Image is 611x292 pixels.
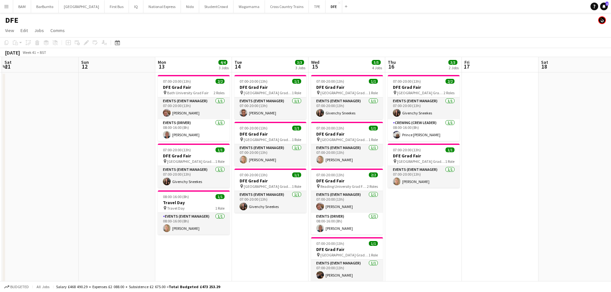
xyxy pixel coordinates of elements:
[311,59,319,65] span: Wed
[397,90,444,95] span: [GEOGRAPHIC_DATA] Grad Fair
[448,60,457,65] span: 3/3
[233,0,265,13] button: Wagamama
[316,79,344,84] span: 07:00-20:00 (13h)
[446,147,454,152] span: 1/1
[80,63,89,70] span: 12
[388,59,396,65] span: Thu
[292,79,301,84] span: 1/1
[316,241,344,246] span: 07:00-20:00 (13h)
[311,237,383,281] app-job-card: 07:00-20:00 (13h)1/1DFE Grad Fair [GEOGRAPHIC_DATA] Grad Fair1 RoleEvents (Event Manager)1/107:00...
[369,90,378,95] span: 1 Role
[311,122,383,166] div: 07:00-20:00 (13h)1/1DFE Grad Fair [GEOGRAPHIC_DATA] Grad Fair1 RoleEvents (Event Manager)1/107:00...
[56,284,220,289] div: Salary £468 490.29 + Expenses £2 088.00 + Subsistence £2 675.00 =
[143,0,181,13] button: National Express
[606,2,608,6] span: 1
[31,0,59,13] button: BarBurrito
[449,65,459,70] div: 2 Jobs
[158,200,230,205] h3: Travel Day
[320,253,369,257] span: [GEOGRAPHIC_DATA] Grad Fair
[320,90,369,95] span: [GEOGRAPHIC_DATA] Grad Fair
[320,137,369,142] span: [GEOGRAPHIC_DATA] Grad Fair
[169,284,220,289] span: Total Budgeted £473 253.29
[244,137,292,142] span: [GEOGRAPHIC_DATA] Grad Fair
[234,75,306,119] app-job-card: 07:00-20:00 (13h)1/1DFE Grad Fair [GEOGRAPHIC_DATA] Grad Fair1 RoleEvents (Event Manager)1/107:00...
[388,97,460,119] app-card-role: Events (Event Manager)1/107:00-20:00 (13h)Givenchy Sneekes
[240,172,267,177] span: 07:00-20:00 (13h)
[240,79,267,84] span: 07:00-20:00 (13h)
[167,90,208,95] span: Bath University Grad Fair
[158,97,230,119] app-card-role: Events (Event Manager)1/107:00-20:00 (13h)[PERSON_NAME]
[372,60,381,65] span: 5/5
[216,194,225,199] span: 1/1
[234,59,242,65] span: Tue
[21,50,37,55] span: Week 41
[158,213,230,235] app-card-role: Events (Event Manager)1/108:00-16:00 (8h)[PERSON_NAME]
[311,246,383,252] h3: DFE Grad Fair
[59,0,105,13] button: [GEOGRAPHIC_DATA]
[158,59,166,65] span: Mon
[397,159,445,164] span: [GEOGRAPHIC_DATA] Grad Fair
[326,0,342,13] button: DFE
[4,59,12,65] span: Sat
[372,65,382,70] div: 4 Jobs
[234,122,306,166] app-job-card: 07:00-20:00 (13h)1/1DFE Grad Fair [GEOGRAPHIC_DATA] Grad Fair1 RoleEvents (Event Manager)1/107:00...
[244,90,292,95] span: [GEOGRAPHIC_DATA] Grad Fair
[219,65,229,70] div: 3 Jobs
[393,147,421,152] span: 07:00-20:00 (13h)
[541,59,548,65] span: Sat
[265,0,309,13] button: Cross Country Trains
[218,60,227,65] span: 4/4
[48,26,67,35] a: Comms
[32,26,47,35] a: Jobs
[369,172,378,177] span: 2/2
[234,131,306,137] h3: DFE Grad Fair
[369,126,378,130] span: 1/1
[158,166,230,188] app-card-role: Events (Event Manager)1/107:00-20:00 (13h)Givenchy Sneekes
[600,3,608,10] a: 1
[158,75,230,141] app-job-card: 07:00-20:00 (13h)2/2DFE Grad Fair Bath University Grad Fair2 RolesEvents (Event Manager)1/107:00-...
[234,191,306,213] app-card-role: Events (Event Manager)1/107:00-20:00 (13h)Givenchy Sneekes
[540,63,548,70] span: 18
[158,153,230,159] h3: DFE Grad Fair
[311,213,383,235] app-card-role: Events (Driver)1/108:00-16:00 (8h)[PERSON_NAME]
[158,119,230,141] app-card-role: Events (Driver)1/108:00-16:00 (8h)[PERSON_NAME]
[388,75,460,141] app-job-card: 07:00-20:00 (13h)2/2DFE Grad Fair [GEOGRAPHIC_DATA] Grad Fair2 RolesEvents (Event Manager)1/107:0...
[295,65,305,70] div: 3 Jobs
[163,79,191,84] span: 07:00-20:00 (13h)
[234,178,306,184] h3: DFE Grad Fair
[234,169,306,213] app-job-card: 07:00-20:00 (13h)1/1DFE Grad Fair [GEOGRAPHIC_DATA] Grad Fair1 RoleEvents (Event Manager)1/107:00...
[5,15,18,25] h1: DFE
[311,260,383,281] app-card-role: Events (Event Manager)1/107:00-20:00 (13h)[PERSON_NAME]
[292,172,301,177] span: 1/1
[320,184,367,189] span: Reading University Grad Fair
[105,0,129,13] button: First Bus
[311,169,383,235] div: 07:00-20:00 (13h)2/2DFE Grad Fair Reading University Grad Fair2 RolesEvents (Event Manager)1/107:...
[310,63,319,70] span: 15
[234,144,306,166] app-card-role: Events (Event Manager)1/107:00-20:00 (13h)[PERSON_NAME]
[167,159,215,164] span: [GEOGRAPHIC_DATA] Grad Fair
[311,131,383,137] h3: DFE Grad Fair
[295,60,304,65] span: 3/3
[129,0,143,13] button: IQ
[316,172,344,177] span: 07:00-20:00 (13h)
[311,75,383,119] div: 07:00-20:00 (13h)1/1DFE Grad Fair [GEOGRAPHIC_DATA] Grad Fair1 RoleEvents (Event Manager)1/107:00...
[216,147,225,152] span: 1/1
[214,90,225,95] span: 2 Roles
[163,147,191,152] span: 07:00-20:00 (13h)
[234,84,306,90] h3: DFE Grad Fair
[13,0,31,13] button: BAM
[163,194,189,199] span: 08:00-16:00 (8h)
[388,166,460,188] app-card-role: Events (Event Manager)1/107:00-20:00 (13h)[PERSON_NAME]
[240,126,267,130] span: 07:00-20:00 (13h)
[215,206,225,211] span: 1 Role
[388,144,460,188] app-job-card: 07:00-20:00 (13h)1/1DFE Grad Fair [GEOGRAPHIC_DATA] Grad Fair1 RoleEvents (Event Manager)1/107:00...
[158,190,230,235] app-job-card: 08:00-16:00 (8h)1/1Travel Day Travel Day1 RoleEvents (Event Manager)1/108:00-16:00 (8h)[PERSON_NAME]
[464,59,470,65] span: Fri
[598,16,606,24] app-user-avatar: Tim Bodenham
